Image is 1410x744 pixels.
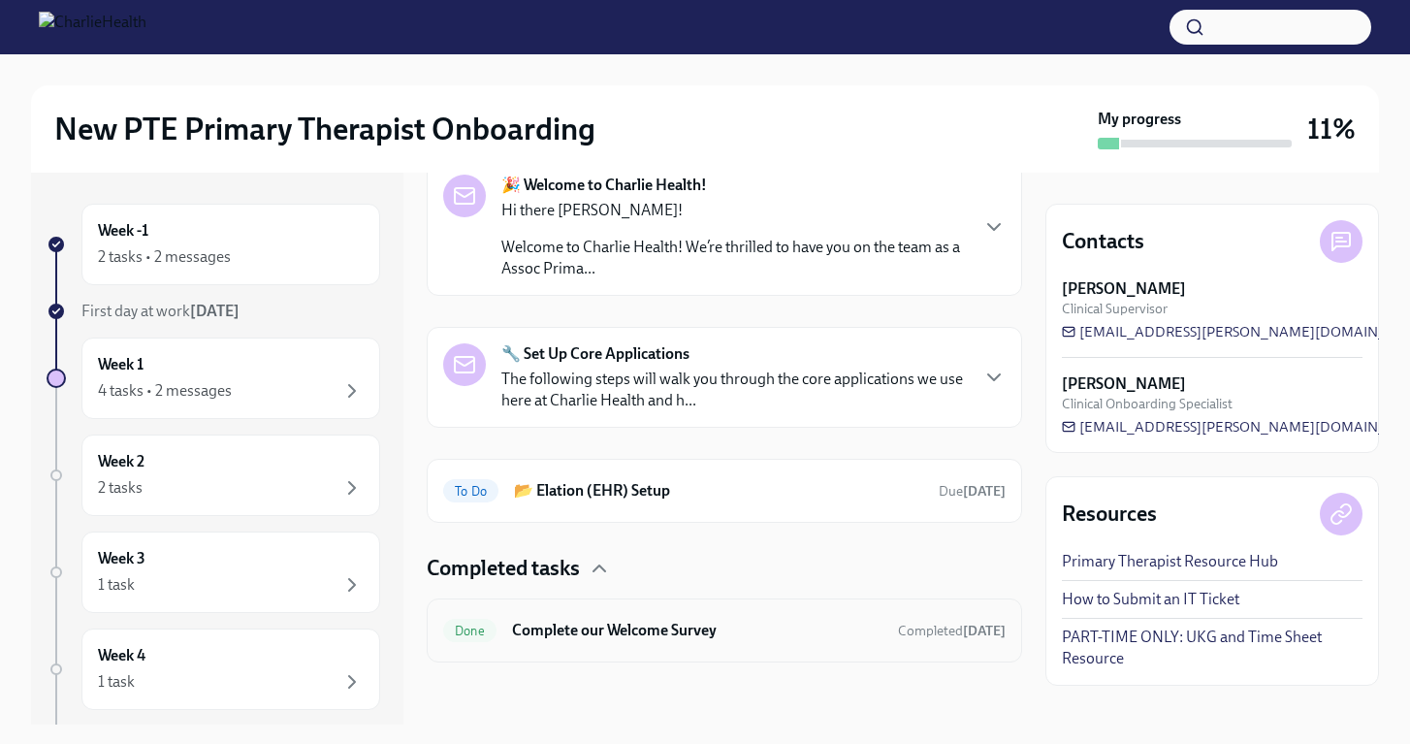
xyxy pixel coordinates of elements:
h6: Week 1 [98,354,144,375]
a: Week -12 tasks • 2 messages [47,204,380,285]
a: First day at work[DATE] [47,301,380,322]
a: Primary Therapist Resource Hub [1062,551,1278,572]
a: DoneComplete our Welcome SurveyCompleted[DATE] [443,615,1006,646]
p: Hi there [PERSON_NAME]! [501,200,967,221]
h6: Week -1 [98,220,148,242]
a: Week 31 task [47,532,380,613]
div: 2 tasks [98,477,143,499]
h3: 11% [1307,112,1356,146]
h6: Complete our Welcome Survey [512,620,882,641]
span: Clinical Onboarding Specialist [1062,395,1233,413]
p: The following steps will walk you through the core applications we use here at Charlie Health and... [501,369,967,411]
strong: [DATE] [190,302,240,320]
h6: 📂 Elation (EHR) Setup [514,480,923,501]
h6: Week 3 [98,548,145,569]
div: 4 tasks • 2 messages [98,380,232,402]
a: Week 41 task [47,629,380,710]
a: Week 14 tasks • 2 messages [47,338,380,419]
a: How to Submit an IT Ticket [1062,589,1239,610]
span: Clinical Supervisor [1062,300,1168,318]
span: August 22nd, 2025 10:00 [939,482,1006,501]
div: 1 task [98,574,135,596]
div: Completed tasks [427,554,1022,583]
h4: Resources [1062,500,1157,529]
div: 2 tasks • 2 messages [98,246,231,268]
strong: My progress [1098,109,1181,130]
strong: [DATE] [963,623,1006,639]
span: To Do [443,484,498,499]
a: To Do📂 Elation (EHR) SetupDue[DATE] [443,475,1006,506]
span: First day at work [81,302,240,320]
div: 1 task [98,671,135,693]
span: August 18th, 2025 13:40 [898,622,1006,640]
h4: Completed tasks [427,554,580,583]
h2: New PTE Primary Therapist Onboarding [54,110,595,148]
a: PART-TIME ONLY: UKG and Time Sheet Resource [1062,627,1362,669]
strong: [PERSON_NAME] [1062,278,1186,300]
strong: [DATE] [963,483,1006,500]
h4: Contacts [1062,227,1144,256]
span: Completed [898,623,1006,639]
strong: 🔧 Set Up Core Applications [501,343,689,365]
h6: Week 4 [98,645,145,666]
span: Due [939,483,1006,500]
span: Done [443,624,497,638]
strong: 🎉 Welcome to Charlie Health! [501,175,707,196]
a: Week 22 tasks [47,435,380,516]
img: CharlieHealth [39,12,146,43]
h6: Week 2 [98,451,144,472]
strong: [PERSON_NAME] [1062,373,1186,395]
p: Welcome to Charlie Health! We’re thrilled to have you on the team as a Assoc Prima... [501,237,967,279]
